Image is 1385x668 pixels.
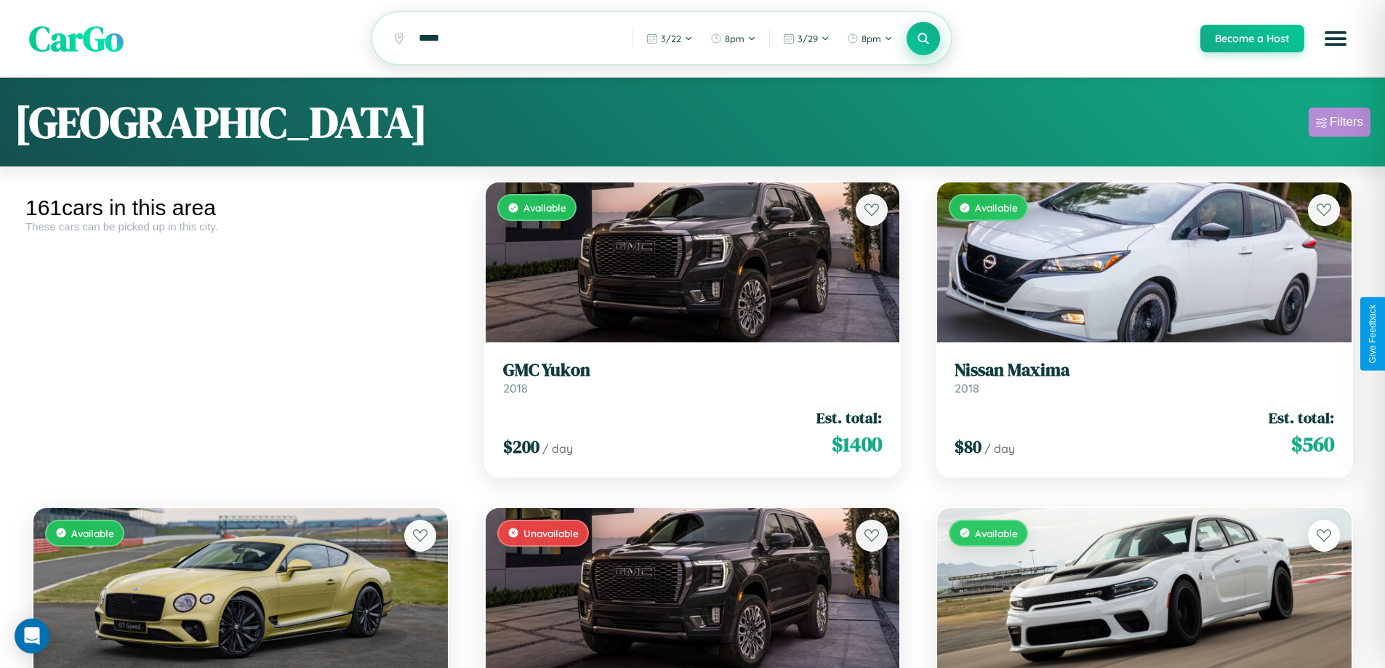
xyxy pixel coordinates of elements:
div: 161 cars in this area [25,196,456,220]
span: $ 1400 [832,430,882,459]
span: Available [523,201,566,214]
button: 3/22 [639,27,700,50]
span: Available [975,201,1018,214]
button: Filters [1309,108,1370,137]
span: / day [542,441,573,456]
h3: GMC Yukon [503,360,883,381]
button: 3/29 [776,27,837,50]
button: 8pm [840,27,900,50]
h3: Nissan Maxima [955,360,1334,381]
div: These cars can be picked up in this city. [25,220,456,233]
button: 8pm [703,27,763,50]
span: Available [71,527,114,539]
span: $ 200 [503,435,539,459]
div: Filters [1330,115,1363,129]
span: Est. total: [816,407,882,428]
a: GMC Yukon2018 [503,360,883,395]
span: 3 / 29 [798,33,818,44]
span: Unavailable [523,527,579,539]
div: Open Intercom Messenger [15,619,49,653]
button: Open menu [1315,18,1356,59]
span: CarGo [29,15,124,63]
a: Nissan Maxima2018 [955,360,1334,395]
span: / day [984,441,1015,456]
span: 8pm [725,33,744,44]
span: 8pm [862,33,881,44]
span: 2018 [503,381,528,395]
span: $ 80 [955,435,981,459]
span: 2018 [955,381,979,395]
span: 3 / 22 [661,33,681,44]
div: Give Feedback [1368,305,1378,363]
span: $ 560 [1291,430,1334,459]
span: Available [975,527,1018,539]
span: Est. total: [1269,407,1334,428]
h1: [GEOGRAPHIC_DATA] [15,92,427,152]
button: Become a Host [1200,25,1304,52]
